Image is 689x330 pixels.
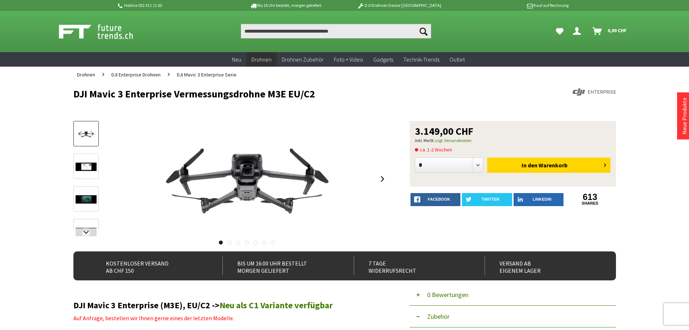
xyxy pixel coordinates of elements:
span: Gadgets [373,56,393,63]
button: Zubehör [410,306,616,327]
p: DJI Drohnen Dealer [GEOGRAPHIC_DATA] [343,1,455,10]
a: DJI Mavic 3 Enterprise Serie [173,67,240,83]
img: DJI FlightHub 2 [76,195,97,204]
span: twitter [482,197,499,201]
button: In den Warenkorb [487,158,611,173]
span: Technik-Trends [403,56,439,63]
img: DJI Wärmebild-Analysetool 3.0 [76,163,97,171]
a: 613 [565,193,615,201]
a: Drohnen Zubehör [277,52,329,67]
p: Bis 16 Uhr bestellt, morgen geliefert. [230,1,343,10]
span: Auf Anfrage, bestellen wir Ihnen gerne eines der letzten Modelle. [73,314,234,322]
span: Drohnen [251,56,272,63]
span: DJI Enterprise Drohnen [111,71,161,78]
span: facebook [428,197,450,201]
span: Neu [232,56,241,63]
img: DJI Pilot 2 [76,228,97,236]
a: zzgl. Versandkosten [435,138,472,143]
span: Drohnen Zubehör [282,56,324,63]
a: Meine Favoriten [552,24,567,38]
a: facebook [411,193,461,206]
a: Foto + Video [329,52,368,67]
span: Warenkorb [539,162,567,169]
a: shares [565,201,615,206]
span: 0,00 CHF [608,25,627,36]
span: In den [522,162,537,169]
a: Warenkorb [590,24,630,38]
a: Drohnen [246,52,277,67]
span: Foto + Video [334,56,363,63]
img: DJI Enterprise [573,88,616,96]
span: ca. 1-2 Wochen [415,145,452,154]
span: Drohnen [77,71,95,78]
a: Dein Konto [570,24,587,38]
a: Gadgets [368,52,398,67]
div: Bis um 16:00 Uhr bestellt Morgen geliefert [222,257,338,275]
a: Neu [227,52,246,67]
img: Shop Futuretrends - zur Startseite wechseln [59,22,149,41]
h2: DJI Mavic 3 Enterprise (M3E), EU/C2 -> [73,301,388,310]
p: inkl. MwSt. [415,136,611,145]
span: Outlet [450,56,465,63]
a: DJI Enterprise Drohnen [108,67,164,83]
img: Vorschau: DJI Mavic 3E [76,128,97,140]
span: DJI Mavic 3 Enterprise Serie [177,71,237,78]
img: DJI Mavic 3E [144,121,350,237]
input: Produkt, Marke, Kategorie, EAN, Artikelnummer… [241,24,431,38]
p: Hotline 032 511 11 03 [117,1,230,10]
a: twitter [462,193,512,206]
div: Kostenloser Versand ab CHF 150 [92,257,207,275]
button: Suchen [416,24,431,38]
p: Kauf auf Rechnung [456,1,569,10]
a: Neu als C1 Variante verfügbar [220,300,333,311]
a: Neue Produkte [681,97,688,134]
a: LinkedIn [514,193,564,206]
h1: DJI Mavic 3 Enterprise Vermessungsdrohne M3E EU/C2 [73,88,507,99]
span: 3.149,00 CHF [415,126,473,136]
div: 7 Tage Widerrufsrecht [354,257,469,275]
div: Versand ab eigenem Lager [485,257,600,275]
a: Outlet [445,52,470,67]
a: Technik-Trends [398,52,445,67]
span: LinkedIn [533,197,552,201]
button: 0 Bewertungen [410,284,616,306]
a: Drohnen [73,67,99,83]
